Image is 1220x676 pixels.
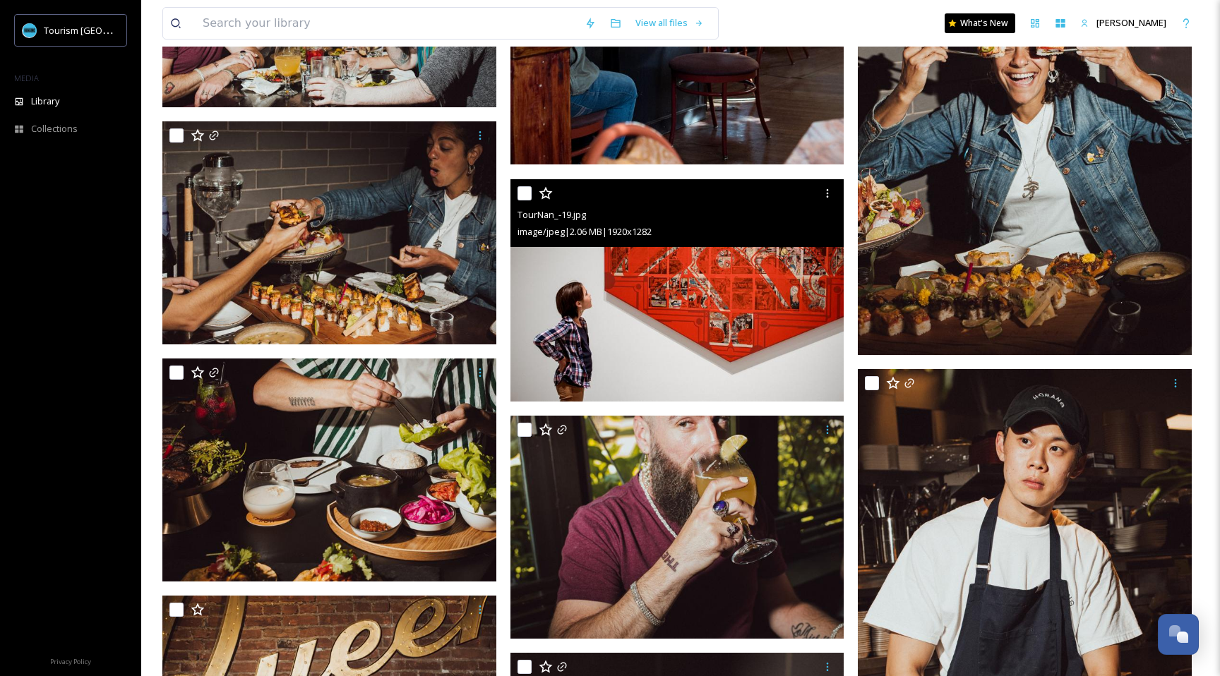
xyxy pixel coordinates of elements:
button: Open Chat [1158,614,1199,655]
span: Privacy Policy [50,657,91,666]
a: What's New [945,13,1015,33]
img: TourNan_-11.jpg [162,358,496,581]
img: TourNan_-16.jpg [510,416,844,639]
span: MEDIA [14,73,39,83]
img: TourNan_-14.jpg [162,121,496,344]
img: tourism_nanaimo_logo.jpeg [23,23,37,37]
span: TourNan_-19.jpg [518,208,586,221]
span: image/jpeg | 2.06 MB | 1920 x 1282 [518,225,652,238]
img: TourNan_-19.jpg [510,179,844,402]
span: Tourism [GEOGRAPHIC_DATA] [44,23,170,37]
span: [PERSON_NAME] [1096,16,1166,29]
a: [PERSON_NAME] [1073,9,1173,37]
input: Search your library [196,8,578,39]
span: Library [31,95,59,108]
a: Privacy Policy [50,652,91,669]
span: Collections [31,122,78,135]
a: View all files [628,9,711,37]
